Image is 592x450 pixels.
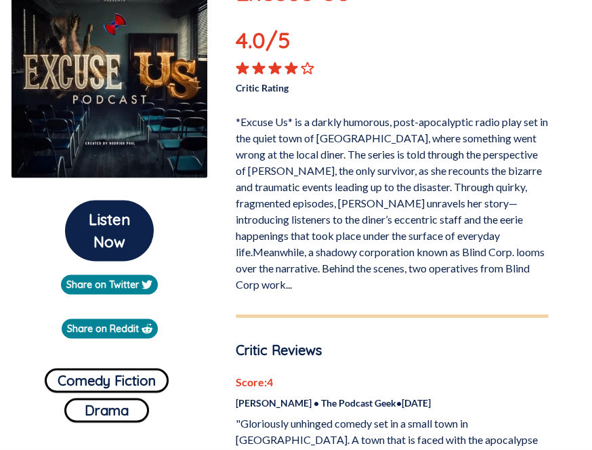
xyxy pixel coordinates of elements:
button: Comedy Fiction [45,369,169,393]
button: Drama [64,398,149,423]
a: Comedy Fiction [45,363,169,393]
a: Drama [64,393,149,423]
a: Share on Reddit [62,319,158,339]
p: 4.0 /5 [236,24,298,62]
p: [PERSON_NAME] • The Podcast Geek • [DATE] [236,396,549,410]
p: Critic Rating [236,75,392,95]
button: Listen Now [65,201,154,262]
p: Score: 4 [236,374,549,390]
p: *Excuse Us* is a darkly humorous, post-apocalyptic radio play set in the quiet town of [GEOGRAPHI... [236,108,549,293]
p: Critic Reviews [236,340,549,361]
a: Share on Twitter [61,275,158,295]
